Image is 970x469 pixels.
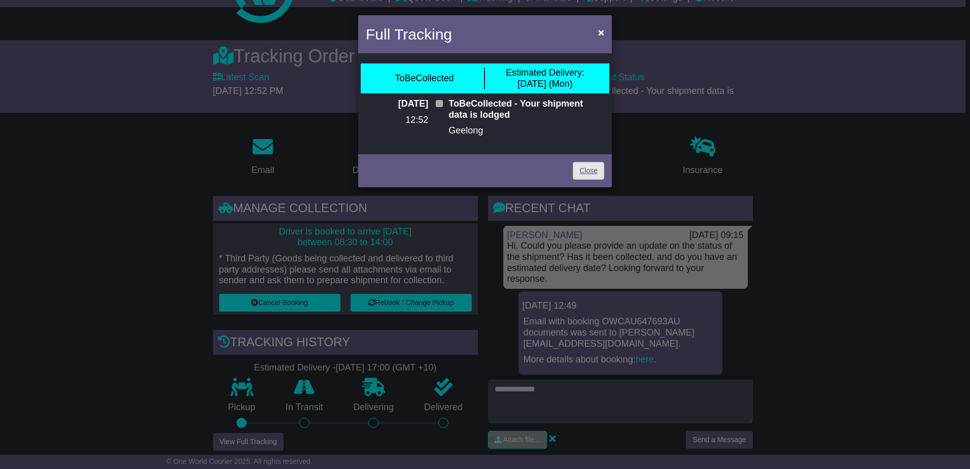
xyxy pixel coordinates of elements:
p: [DATE] [366,98,428,110]
div: [DATE] (Mon) [506,68,584,89]
p: 12:52 [366,115,428,126]
h4: Full Tracking [366,23,452,46]
p: ToBeCollected - Your shipment data is lodged [448,98,604,120]
span: Estimated Delivery: [506,68,584,78]
a: Close [573,162,604,180]
p: Geelong [448,125,604,137]
button: Close [593,22,609,43]
span: × [598,26,604,38]
div: ToBeCollected [395,73,454,84]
